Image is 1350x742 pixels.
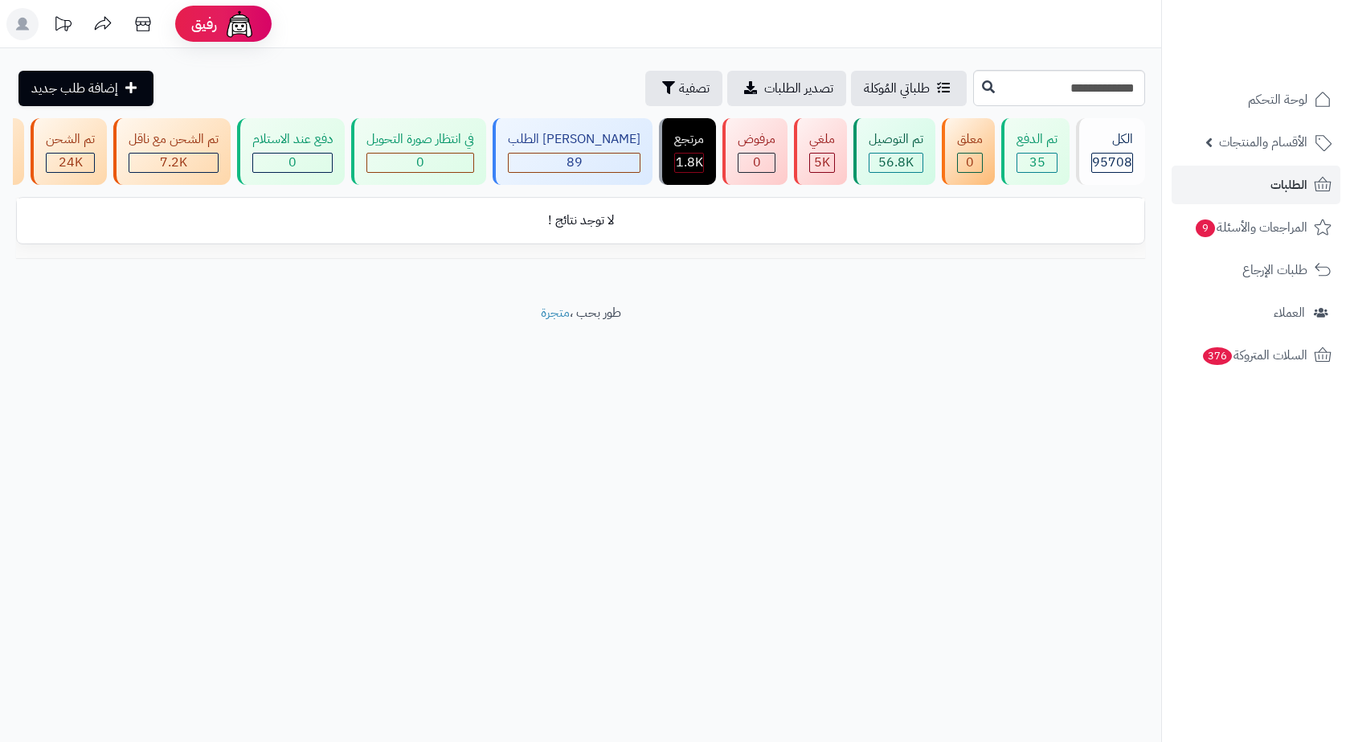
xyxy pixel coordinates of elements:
div: 1822 [675,154,703,172]
a: إضافة طلب جديد [18,71,153,106]
a: ملغي 5K [791,118,850,185]
a: المراجعات والأسئلة9 [1172,208,1340,247]
a: تم الدفع 35 [998,118,1073,185]
a: [PERSON_NAME] الطلب 89 [489,118,656,185]
a: معلق 0 [939,118,998,185]
span: 56.8K [878,153,914,172]
td: لا توجد نتائج ! [17,199,1144,243]
div: 7222 [129,154,218,172]
div: مرفوض [738,130,775,149]
a: تم الشحن مع ناقل 7.2K [110,118,234,185]
div: 0 [367,154,473,172]
div: ملغي [809,130,835,149]
div: مرتجع [674,130,704,149]
div: 4987 [810,154,834,172]
img: ai-face.png [223,8,256,40]
span: الأقسام والمنتجات [1219,131,1307,154]
a: تم الشحن 24K [27,118,110,185]
a: تحديثات المنصة [43,8,83,44]
div: دفع عند الاستلام [252,130,333,149]
div: 0 [253,154,332,172]
span: المراجعات والأسئلة [1194,216,1307,239]
div: تم الدفع [1017,130,1057,149]
span: الطلبات [1270,174,1307,196]
a: مرفوض 0 [719,118,791,185]
a: السلات المتروكة376 [1172,336,1340,375]
span: 95708 [1092,153,1132,172]
span: طلباتي المُوكلة [864,79,930,98]
span: 1.8K [676,153,703,172]
span: السلات المتروكة [1201,344,1307,367]
span: 0 [416,153,424,172]
div: 35 [1017,154,1057,172]
a: تم التوصيل 56.8K [850,118,939,185]
a: طلباتي المُوكلة [851,71,967,106]
img: logo-2.png [1241,45,1335,79]
div: تم التوصيل [869,130,923,149]
div: في انتظار صورة التحويل [366,130,474,149]
span: 7.2K [160,153,187,172]
a: في انتظار صورة التحويل 0 [348,118,489,185]
span: تصدير الطلبات [764,79,833,98]
a: لوحة التحكم [1172,80,1340,119]
span: 0 [288,153,297,172]
div: تم الشحن مع ناقل [129,130,219,149]
a: مرتجع 1.8K [656,118,719,185]
span: لوحة التحكم [1248,88,1307,111]
span: 0 [966,153,974,172]
a: الكل95708 [1073,118,1148,185]
span: رفيق [191,14,217,34]
a: طلبات الإرجاع [1172,251,1340,289]
button: تصفية [645,71,722,106]
a: متجرة [541,303,570,322]
span: 376 [1203,347,1232,365]
span: تصفية [679,79,710,98]
div: [PERSON_NAME] الطلب [508,130,640,149]
div: 23961 [47,154,94,172]
div: 0 [958,154,982,172]
div: الكل [1091,130,1133,149]
div: تم الشحن [46,130,95,149]
span: 9 [1196,219,1215,237]
div: 0 [738,154,775,172]
span: 24K [59,153,83,172]
a: تصدير الطلبات [727,71,846,106]
a: الطلبات [1172,166,1340,204]
span: 0 [753,153,761,172]
div: معلق [957,130,983,149]
span: طلبات الإرجاع [1242,259,1307,281]
a: العملاء [1172,293,1340,332]
span: 89 [567,153,583,172]
div: 56835 [869,154,922,172]
span: 35 [1029,153,1045,172]
span: إضافة طلب جديد [31,79,118,98]
span: 5K [814,153,830,172]
div: 89 [509,154,640,172]
a: دفع عند الاستلام 0 [234,118,348,185]
span: العملاء [1274,301,1305,324]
